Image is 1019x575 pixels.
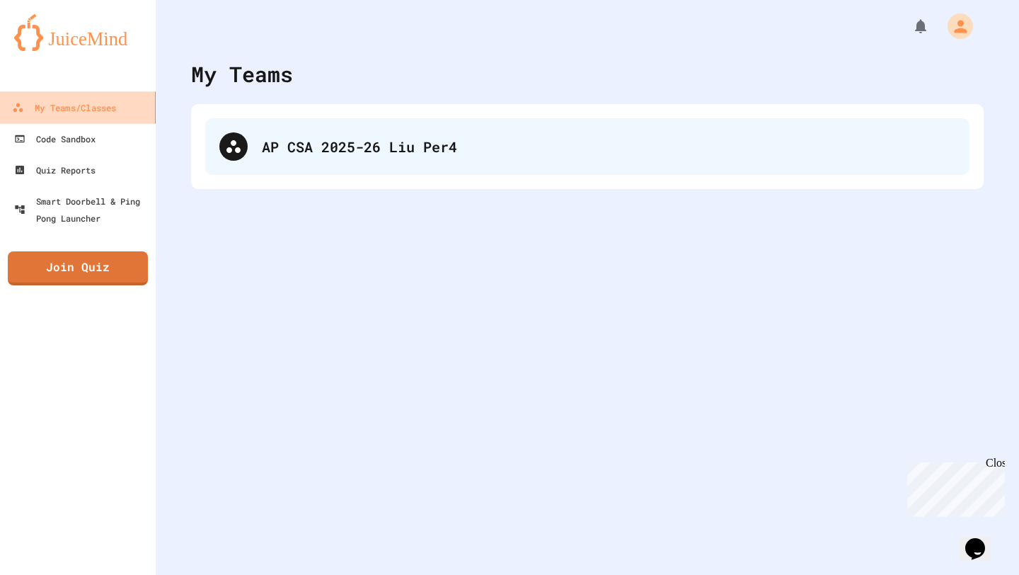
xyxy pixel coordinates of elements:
[191,58,293,90] div: My Teams
[902,457,1005,517] iframe: chat widget
[886,14,933,38] div: My Notifications
[933,10,977,42] div: My Account
[14,14,142,51] img: logo-orange.svg
[12,99,116,117] div: My Teams/Classes
[14,193,150,227] div: Smart Doorbell & Ping Pong Launcher
[960,518,1005,561] iframe: chat widget
[14,161,96,178] div: Quiz Reports
[205,118,969,175] div: AP CSA 2025-26 Liu Per4
[14,130,96,147] div: Code Sandbox
[262,136,955,157] div: AP CSA 2025-26 Liu Per4
[6,6,98,90] div: Chat with us now!Close
[8,251,148,285] a: Join Quiz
